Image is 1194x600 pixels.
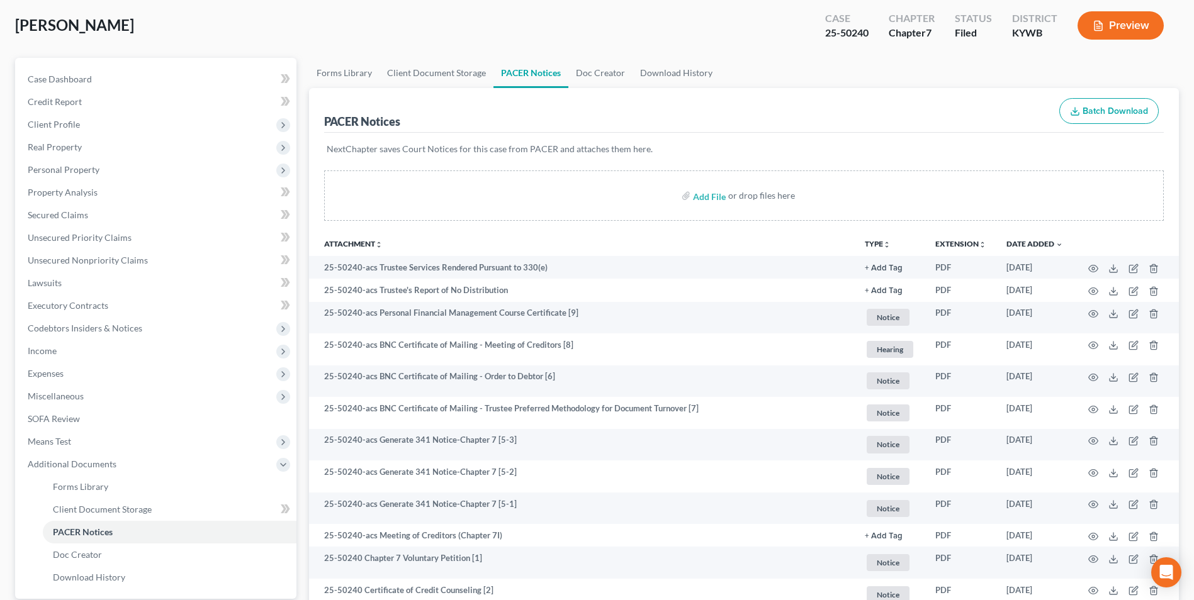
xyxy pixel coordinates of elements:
td: PDF [925,460,996,492]
div: Filed [955,26,992,40]
span: Personal Property [28,164,99,175]
td: 25-50240 Chapter 7 Voluntary Petition [1] [309,547,855,579]
div: Case [825,11,869,26]
span: Income [28,345,57,356]
td: [DATE] [996,524,1073,547]
a: Unsecured Nonpriority Claims [18,249,296,272]
a: Doc Creator [568,58,633,88]
td: 25-50240-acs Trustee's Report of No Distribution [309,279,855,301]
button: Preview [1078,11,1164,40]
a: Notice [865,498,915,519]
span: Forms Library [53,481,108,492]
span: Notice [867,372,910,389]
td: 25-50240-acs BNC Certificate of Mailing - Trustee Preferred Methodology for Document Turnover [7] [309,397,855,429]
a: Secured Claims [18,204,296,226]
div: KYWB [1012,26,1057,40]
td: 25-50240-acs Trustee Services Rendered Pursuant to 330(e) [309,256,855,279]
a: Download History [633,58,720,88]
td: 25-50240-acs Generate 341 Notice-Chapter 7 [5-1] [309,492,855,525]
a: Client Document Storage [380,58,493,88]
td: [DATE] [996,547,1073,579]
span: Unsecured Nonpriority Claims [28,255,148,265]
a: PACER Notices [493,58,568,88]
td: PDF [925,547,996,579]
td: 25-50240-acs BNC Certificate of Mailing - Order to Debtor [6] [309,365,855,397]
a: Doc Creator [43,543,296,566]
td: PDF [925,279,996,301]
i: expand_more [1056,241,1063,248]
span: Doc Creator [53,549,102,560]
td: [DATE] [996,492,1073,525]
td: 25-50240-acs BNC Certificate of Mailing - Meeting of Creditors [8] [309,333,855,365]
td: [DATE] [996,429,1073,461]
td: PDF [925,302,996,334]
a: + Add Tag [865,284,915,296]
span: Secured Claims [28,209,88,220]
button: + Add Tag [865,532,903,540]
span: Notice [867,500,910,517]
span: Client Profile [28,119,80,130]
span: PACER Notices [53,526,113,537]
span: Notice [867,468,910,485]
a: Credit Report [18,91,296,113]
span: Download History [53,572,125,582]
a: Case Dashboard [18,68,296,91]
td: [DATE] [996,460,1073,492]
a: Forms Library [43,475,296,498]
span: Batch Download [1083,106,1148,116]
td: PDF [925,256,996,279]
span: Lawsuits [28,277,62,288]
span: Credit Report [28,96,82,107]
span: Expenses [28,368,64,379]
div: Chapter [889,26,935,40]
a: Notice [865,403,915,423]
i: unfold_more [883,241,891,248]
a: Notice [865,552,915,573]
a: Extensionunfold_more [935,239,986,248]
div: Chapter [889,11,935,26]
a: Property Analysis [18,181,296,204]
td: 25-50240-acs Generate 341 Notice-Chapter 7 [5-3] [309,429,855,461]
span: SOFA Review [28,413,80,424]
a: Unsecured Priority Claims [18,226,296,249]
button: + Add Tag [865,287,903,295]
a: SOFA Review [18,408,296,430]
button: + Add Tag [865,264,903,272]
a: Attachmentunfold_more [324,239,383,248]
span: Notice [867,309,910,326]
span: Real Property [28,142,82,152]
td: [DATE] [996,302,1073,334]
td: PDF [925,492,996,525]
span: Hearing [867,341,913,358]
button: Batch Download [1059,98,1159,125]
i: unfold_more [979,241,986,248]
a: Executory Contracts [18,294,296,317]
a: + Add Tag [865,530,915,542]
span: Notice [867,436,910,453]
span: Client Document Storage [53,504,152,514]
td: PDF [925,429,996,461]
td: PDF [925,397,996,429]
span: [PERSON_NAME] [15,16,134,34]
div: Open Intercom Messenger [1151,557,1181,587]
td: [DATE] [996,365,1073,397]
td: [DATE] [996,279,1073,301]
div: District [1012,11,1057,26]
span: Case Dashboard [28,74,92,84]
a: PACER Notices [43,521,296,543]
span: Means Test [28,436,71,447]
a: Forms Library [309,58,380,88]
a: Client Document Storage [43,498,296,521]
span: Notice [867,554,910,571]
td: 25-50240-acs Meeting of Creditors (Chapter 7I) [309,524,855,547]
td: PDF [925,524,996,547]
span: Unsecured Priority Claims [28,232,132,243]
td: [DATE] [996,397,1073,429]
td: PDF [925,333,996,365]
span: 7 [926,26,932,38]
div: Status [955,11,992,26]
a: Date Added expand_more [1006,239,1063,248]
td: 25-50240-acs Personal Financial Management Course Certificate [9] [309,302,855,334]
span: Notice [867,404,910,421]
a: Notice [865,466,915,487]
